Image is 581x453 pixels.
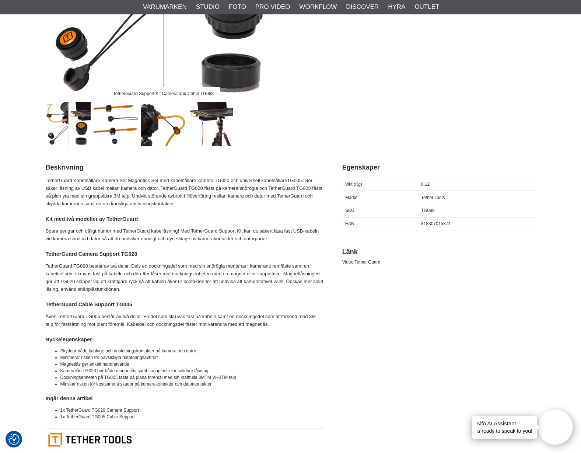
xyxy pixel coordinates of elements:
[46,102,91,146] img: TetherGuard Support Kit Camera and Cable TG098
[196,2,220,12] a: Studio
[46,313,324,328] p: Även TehterGuard TG005 består av två delar. En del som skruvas fast på kabeln samt en dockningsde...
[299,2,337,12] a: Workflow
[60,354,324,361] li: Minimerar risken för oavsiktliga dataföringsavbrott
[60,361,324,367] li: Magnetlås ger enkelt handhavande
[46,177,324,208] p: TetherGuard Kabelhållare Kamera Set Magnetisk Set med kabelhållare kamera TG020 och universell ka...
[46,336,324,343] h4: Nyckelegenskaper
[421,182,430,187] span: 0.12
[472,416,537,439] div: is ready to speak to you!
[60,367,324,374] li: Kameralås TG020 har både magnetlås samt snäppfäste för solidare låsning
[421,208,435,213] span: TG098
[46,395,324,402] h4: Ingår denna artikel
[414,2,439,12] a: Outlet
[46,227,324,243] p: Spara pengar och dåligt humör med TetherGuard kabellåsning! Med TetherGuard Support Kit kan du sä...
[46,301,324,308] h4: TetherGuard Cable Support TG005
[143,2,187,12] a: Varumärken
[46,250,324,258] h4: TetherGuard Camera Support TG020
[342,247,536,257] h2: Länk
[8,433,20,446] button: Samtyckesinställningar
[107,87,220,100] div: TetherGuard Support Kit Camera and Cable TG098
[345,195,357,200] span: Märke
[345,208,354,213] span: SKU
[46,163,324,172] h2: Beskrivning
[346,2,379,12] a: Discover
[229,2,246,12] a: Foto
[8,434,20,445] img: Revisit consent button
[46,215,324,223] h4: Kit med två modeller av TetherGuard
[60,348,324,354] li: Skyddar både kablage och anslutningskontakter på kamera och dator
[342,163,536,172] h2: Egenskaper
[46,425,324,452] img: Tether Tools Authorized Distributor
[421,195,445,200] span: Tether Tools
[345,182,362,187] span: Vikt (Kg)
[189,102,233,146] img: TetherGuard TG005 ingår i kitet
[60,414,324,420] li: 1x TetherGuard TG005 Cable Support
[476,419,532,427] h4: Aifo AI Assistant
[94,102,138,146] img: Mycket mångsidig kabellåsning
[345,221,354,226] span: EAN
[342,259,381,265] a: Video Tether Guard
[60,374,324,381] li: Dockningsenheten på TG005 fäste på plana föremål med sin kraftfulla 3MTM VHBTM tejp
[46,262,324,293] p: TetherGuard TG020 består av två delar. Dels en dockningsdel som med sin snörögla monteras i kamer...
[141,102,186,146] img: TetherGuard TG020 ingår i kitet
[60,381,324,387] li: Minskar risken för kostsamma skador på kamerakontakter och datorkontakter
[255,2,290,12] a: Pro Video
[60,407,324,414] li: 1x TetherGuard TG020 Camera Support
[388,2,405,12] a: Hyra
[421,221,451,226] span: 818307015371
